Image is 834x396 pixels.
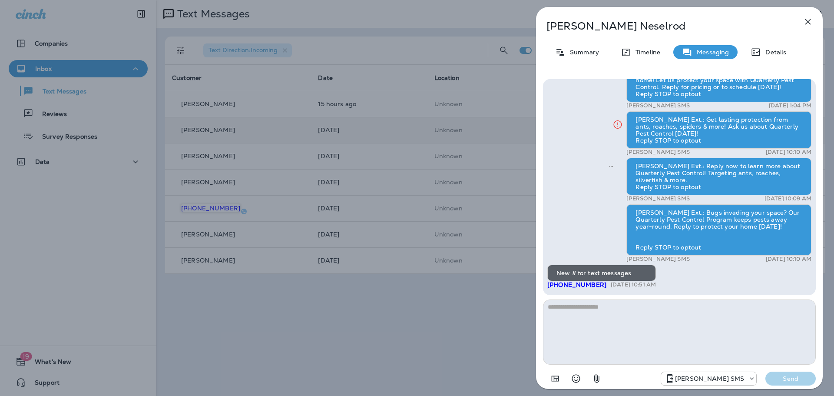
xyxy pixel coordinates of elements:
p: [DATE] 10:51 AM [611,281,656,288]
p: Details [761,49,786,56]
p: [DATE] 10:10 AM [766,149,811,156]
p: [PERSON_NAME] Neselrod [546,20,784,32]
div: [PERSON_NAME] Ext.: No one wants bugs in their home! Let us protect your space with Quarterly Pes... [626,65,811,102]
p: [PERSON_NAME] SMS [626,195,689,202]
div: [PERSON_NAME] Ext.: Reply now to learn more about Quarterly Pest Control! Targeting ants, roaches... [626,158,811,195]
p: [PERSON_NAME] SMS [675,375,744,382]
p: [DATE] 10:10 AM [766,256,811,263]
div: [PERSON_NAME] Ext.: Get lasting protection from ants, roaches, spiders & more! Ask us about Quart... [626,111,811,149]
button: Click for more info [609,116,626,133]
button: Select an emoji [567,370,585,387]
p: Summary [566,49,599,56]
button: Add in a premade template [546,370,564,387]
p: [DATE] 1:04 PM [769,102,811,109]
div: [PERSON_NAME] Ext.: Bugs invading your space? Our Quarterly Pest Control Program keeps pests away... [626,204,811,256]
span: Sent [609,162,613,170]
p: [DATE] 10:09 AM [764,195,811,202]
span: [PHONE_NUMBER] [547,281,606,289]
div: New # for text messages [547,265,656,281]
p: [PERSON_NAME] SMS [626,149,689,156]
p: Timeline [631,49,660,56]
p: Messaging [692,49,729,56]
div: +1 (757) 760-3335 [661,373,756,384]
p: [PERSON_NAME] SMS [626,102,689,109]
p: [PERSON_NAME] SMS [626,256,689,263]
